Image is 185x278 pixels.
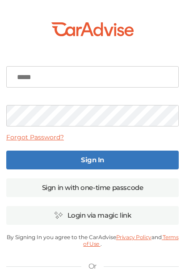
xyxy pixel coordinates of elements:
[6,133,64,141] a: Forgot Password?
[6,151,179,169] a: Sign In
[81,156,104,164] b: Sign In
[6,178,179,197] a: Sign in with one-time passcode
[88,261,97,271] p: Or
[6,206,179,225] a: Login via magic link
[116,234,151,240] a: Privacy Policy
[83,234,178,247] a: Terms of Use
[54,211,63,219] img: magic_icon.32c66aac.svg
[6,234,179,247] p: By Signing In you agree to the CarAdvise and .
[51,22,134,36] img: CarAdvise-Logo.a185816e.svg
